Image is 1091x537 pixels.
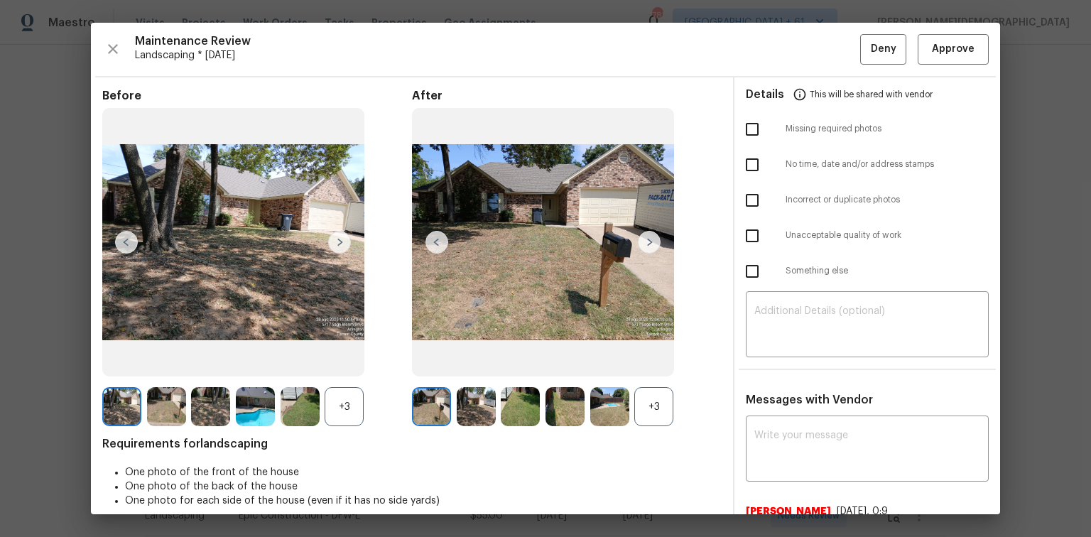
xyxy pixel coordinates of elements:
span: This will be shared with vendor [810,77,933,112]
div: Unacceptable quality of work [734,218,1000,254]
span: After [412,89,722,103]
span: Messages with Vendor [746,394,873,406]
div: Missing required photos [734,112,1000,147]
span: Approve [932,40,975,58]
span: Requirements for landscaping [102,437,722,451]
span: [PERSON_NAME] [746,504,831,519]
div: No time, date and/or address stamps [734,147,1000,183]
div: +3 [634,387,673,426]
img: left-chevron-button-url [425,231,448,254]
li: One photo for each side of the house (even if it has no side yards) [125,494,722,508]
img: right-chevron-button-url [638,231,661,254]
div: Incorrect or duplicate photos [734,183,1000,218]
span: Unacceptable quality of work [786,229,989,242]
div: +3 [325,387,364,426]
span: Landscaping * [DATE] [135,48,860,63]
span: Incorrect or duplicate photos [786,194,989,206]
div: Something else [734,254,1000,289]
img: left-chevron-button-url [115,231,138,254]
span: Deny [871,40,896,58]
span: Before [102,89,412,103]
li: One photo of the front of the house [125,465,722,479]
span: Something else [786,265,989,277]
li: One photo of the back of the house [125,479,722,494]
span: Details [746,77,784,112]
span: No time, date and/or address stamps [786,158,989,170]
span: [DATE], 0:9 [837,506,888,516]
button: Approve [918,34,989,65]
button: Deny [860,34,906,65]
img: right-chevron-button-url [328,231,351,254]
span: Maintenance Review [135,34,860,48]
span: Missing required photos [786,123,989,135]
